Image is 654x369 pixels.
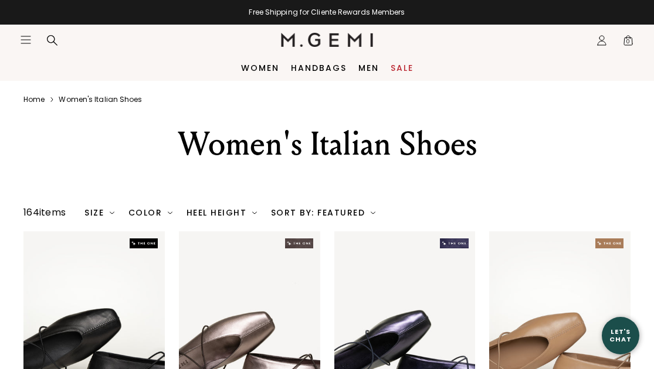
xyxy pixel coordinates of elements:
img: chevron-down.svg [168,210,172,215]
a: Men [358,63,379,73]
img: The One tag [130,238,158,248]
a: Home [23,95,45,104]
button: Open site menu [20,34,32,46]
img: chevron-down.svg [252,210,257,215]
div: Color [128,208,172,217]
div: Sort By: Featured [271,208,375,217]
span: 0 [622,37,634,49]
img: chevron-down.svg [110,210,114,215]
div: Let's Chat [602,328,639,343]
a: Women's italian shoes [59,95,142,104]
a: Sale [391,63,414,73]
div: Size [84,208,114,217]
img: chevron-down.svg [371,210,375,215]
img: M.Gemi [281,33,373,47]
div: 164 items [23,206,66,220]
a: Handbags [291,63,347,73]
div: Women's Italian Shoes [110,123,545,165]
a: Women [241,63,279,73]
img: The One tag [595,238,623,248]
div: Heel Height [187,208,257,217]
